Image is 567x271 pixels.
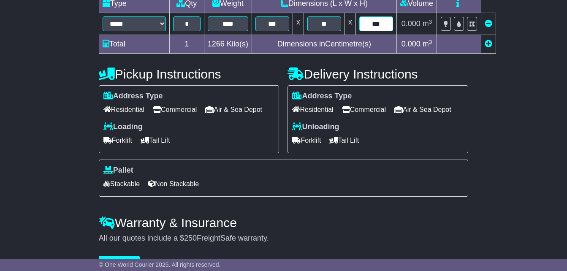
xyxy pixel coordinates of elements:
span: Air & Sea Depot [205,103,262,116]
span: 250 [184,234,197,242]
td: x [293,13,304,35]
div: All our quotes include a $ FreightSafe warranty. [99,234,468,243]
label: Loading [103,122,143,132]
sup: 3 [429,19,432,25]
span: Forklift [103,134,132,147]
label: Address Type [292,92,352,101]
a: Add new item [485,40,492,48]
td: x [345,13,355,35]
td: Total [99,35,169,54]
span: Non Stackable [148,177,199,190]
span: Forklift [292,134,321,147]
td: Kilo(s) [204,35,252,54]
span: Commercial [153,103,197,116]
span: Air & Sea Depot [394,103,451,116]
span: m [423,19,432,28]
h4: Warranty & Insurance [99,216,468,230]
span: Residential [292,103,333,116]
label: Address Type [103,92,163,101]
a: Remove this item [485,19,492,28]
sup: 3 [429,39,432,45]
h4: Delivery Instructions [288,67,468,81]
span: Tail Lift [141,134,170,147]
td: Dimensions in Centimetre(s) [252,35,396,54]
span: m [423,40,432,48]
span: Commercial [342,103,386,116]
span: 1266 [208,40,225,48]
button: Get Quotes [99,256,140,271]
span: Stackable [103,177,140,190]
span: Tail Lift [329,134,359,147]
label: Pallet [103,166,133,175]
span: 0.000 [402,19,421,28]
span: Residential [103,103,144,116]
td: 1 [169,35,204,54]
label: Unloading [292,122,339,132]
h4: Pickup Instructions [99,67,279,81]
span: © One World Courier 2025. All rights reserved. [99,261,221,268]
span: 0.000 [402,40,421,48]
